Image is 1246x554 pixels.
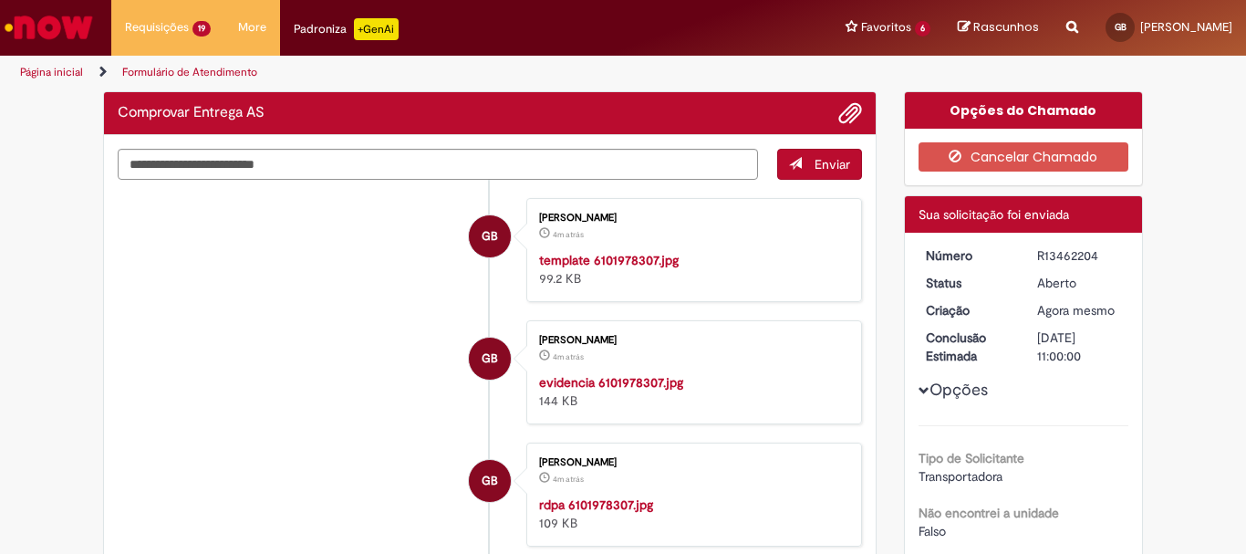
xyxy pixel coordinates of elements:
div: Gilson Benicio [469,215,511,257]
dt: Conclusão Estimada [912,329,1024,365]
span: 4m atrás [553,229,584,240]
div: Aberto [1037,274,1122,292]
div: 29/08/2025 12:34:15 [1037,301,1122,319]
span: More [238,18,266,37]
div: Padroniza [294,18,399,40]
a: rdpa 6101978307.jpg [539,497,653,513]
span: GB [1115,21,1127,33]
span: Sua solicitação foi enviada [919,206,1069,223]
a: Formulário de Atendimento [122,65,257,79]
div: Gilson Benicio [469,460,511,502]
dt: Criação [912,301,1024,319]
span: Rascunhos [973,18,1039,36]
span: 19 [192,21,211,37]
a: evidencia 6101978307.jpg [539,374,683,391]
time: 29/08/2025 12:30:02 [553,474,584,485]
span: GB [482,337,498,381]
span: Requisições [125,18,189,37]
time: 29/08/2025 12:30:03 [553,229,584,240]
time: 29/08/2025 12:30:02 [553,351,584,362]
dt: Número [912,246,1024,265]
div: 144 KB [539,373,843,410]
h2: Comprovar Entrega AS Histórico de tíquete [118,105,265,121]
span: Transportadora [919,468,1002,485]
dt: Status [912,274,1024,292]
span: Favoritos [861,18,911,37]
span: 4m atrás [553,351,584,362]
b: Tipo de Solicitante [919,450,1024,466]
button: Adicionar anexos [838,101,862,125]
div: [PERSON_NAME] [539,457,843,468]
div: 99.2 KB [539,251,843,287]
div: [PERSON_NAME] [539,213,843,224]
span: GB [482,459,498,503]
a: template 6101978307.jpg [539,252,679,268]
span: GB [482,214,498,258]
div: [PERSON_NAME] [539,335,843,346]
button: Enviar [777,149,862,180]
a: Rascunhos [958,19,1039,37]
span: 4m atrás [553,474,584,485]
span: Falso [919,523,946,539]
div: Opções do Chamado [905,92,1143,129]
div: R13462204 [1037,246,1122,265]
a: Página inicial [20,65,83,79]
div: [DATE] 11:00:00 [1037,329,1122,365]
span: Enviar [815,156,850,172]
span: Agora mesmo [1037,302,1115,319]
span: 6 [915,21,930,37]
b: Não encontrei a unidade [919,505,1059,521]
img: ServiceNow [2,9,96,46]
p: +GenAi [354,18,399,40]
div: Gilson Benicio [469,338,511,380]
span: [PERSON_NAME] [1140,19,1232,35]
div: 109 KB [539,496,843,532]
time: 29/08/2025 12:34:15 [1037,302,1115,319]
textarea: Digite sua mensagem aqui... [118,149,758,180]
ul: Trilhas de página [14,56,817,89]
button: Cancelar Chamado [919,142,1129,172]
